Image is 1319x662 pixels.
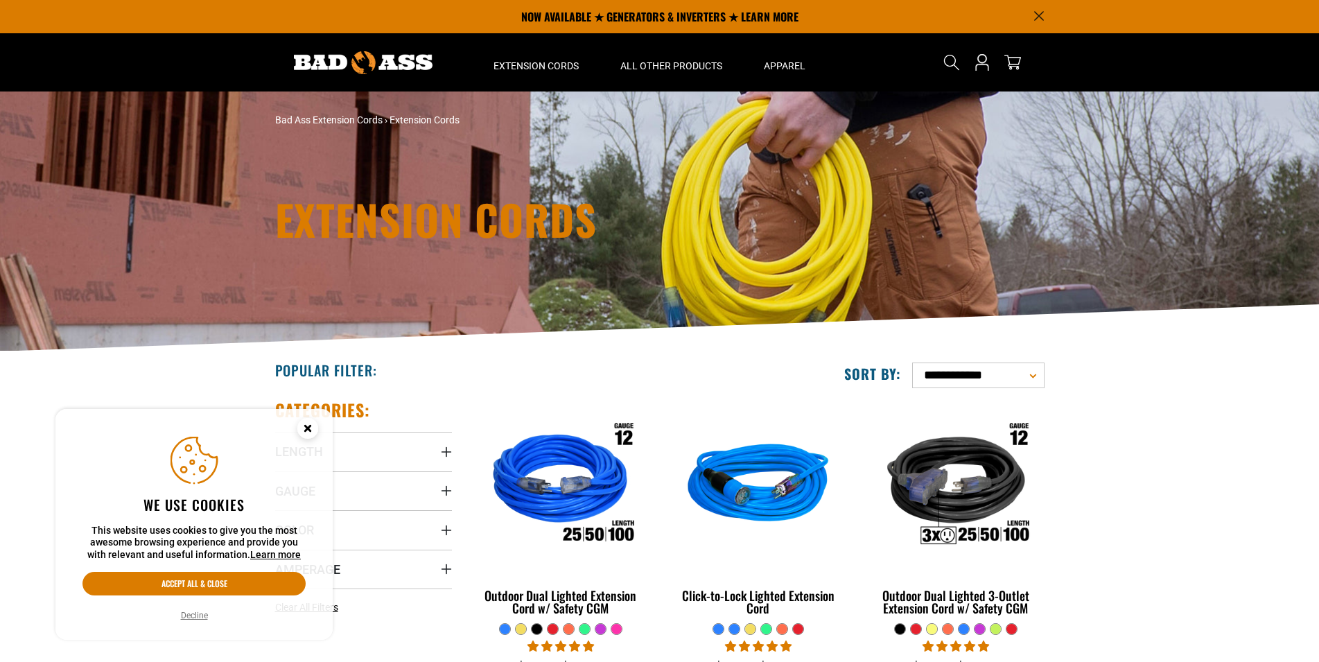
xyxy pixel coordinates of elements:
img: Bad Ass Extension Cords [294,51,433,74]
img: Outdoor Dual Lighted 3-Outlet Extension Cord w/ Safety CGM [868,406,1043,566]
div: Click-to-Lock Lighted Extension Cord [670,589,846,614]
div: Outdoor Dual Lighted Extension Cord w/ Safety CGM [473,589,649,614]
summary: Color [275,510,452,549]
span: › [385,114,387,125]
summary: Extension Cords [473,33,600,92]
span: 4.81 stars [527,640,594,653]
button: Decline [177,609,212,622]
span: Apparel [764,60,805,72]
span: All Other Products [620,60,722,72]
summary: Amperage [275,550,452,589]
span: 4.80 stars [923,640,989,653]
a: Outdoor Dual Lighted Extension Cord w/ Safety CGM Outdoor Dual Lighted Extension Cord w/ Safety CGM [473,399,649,622]
summary: Apparel [743,33,826,92]
button: Accept all & close [82,572,306,595]
span: Extension Cords [390,114,460,125]
span: 4.87 stars [725,640,792,653]
img: Outdoor Dual Lighted Extension Cord w/ Safety CGM [473,406,648,566]
a: Outdoor Dual Lighted 3-Outlet Extension Cord w/ Safety CGM Outdoor Dual Lighted 3-Outlet Extensio... [867,399,1044,622]
h2: Categories: [275,399,371,421]
summary: Gauge [275,471,452,510]
span: Extension Cords [493,60,579,72]
h2: Popular Filter: [275,361,377,379]
img: blue [671,406,846,566]
aside: Cookie Consent [55,409,333,641]
label: Sort by: [844,365,901,383]
summary: All Other Products [600,33,743,92]
nav: breadcrumbs [275,113,781,128]
a: blue Click-to-Lock Lighted Extension Cord [670,399,846,622]
a: Learn more [250,549,301,560]
h2: We use cookies [82,496,306,514]
a: Bad Ass Extension Cords [275,114,383,125]
div: Outdoor Dual Lighted 3-Outlet Extension Cord w/ Safety CGM [867,589,1044,614]
summary: Search [941,51,963,73]
p: This website uses cookies to give you the most awesome browsing experience and provide you with r... [82,525,306,561]
summary: Length [275,432,452,471]
h1: Extension Cords [275,198,781,240]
